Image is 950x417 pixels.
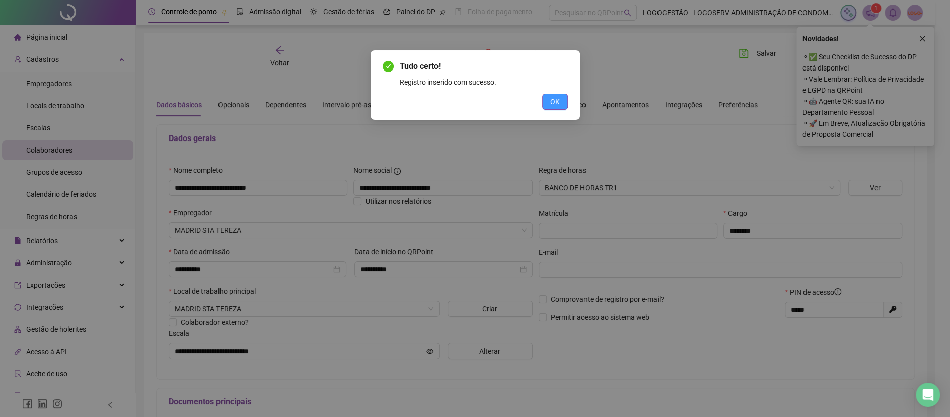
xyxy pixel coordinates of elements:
[916,383,940,407] div: Open Intercom Messenger
[400,61,441,71] span: Tudo certo!
[542,94,568,110] button: OK
[400,78,496,86] span: Registro inserido com sucesso.
[383,61,394,72] span: check-circle
[550,96,560,107] span: OK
